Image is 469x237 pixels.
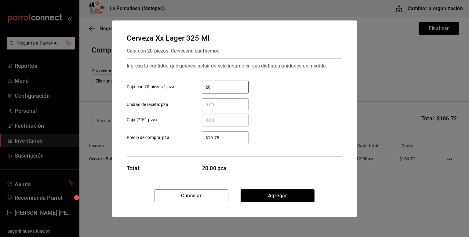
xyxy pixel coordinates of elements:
div: Caja con 20 piezas - Cerveceria cuathemoc [127,46,219,56]
span: Precio de compra: pza [127,134,169,141]
button: Cancelar [155,189,228,202]
input: Caja (20*1 pza) [202,116,249,124]
span: Caja con 20 piezas 1 pza [127,84,174,90]
input: Caja con 20 piezas 1 pza [202,83,249,91]
div: Ingresa la cantidad que quieres incluir de este insumo en sus distintas unidades de medida. [127,61,342,71]
span: Unidad de receta: pza [127,101,168,108]
span: 20.00 pza [202,164,249,172]
div: Total: [127,164,141,172]
input: Unidad de receta: pza [202,101,249,108]
button: Agregar [241,189,314,202]
input: Precio de compra: pza [202,134,249,141]
span: Caja (20*1 pza) [127,117,157,123]
div: Cerveza Xx Lager 325 Ml [127,33,219,44]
